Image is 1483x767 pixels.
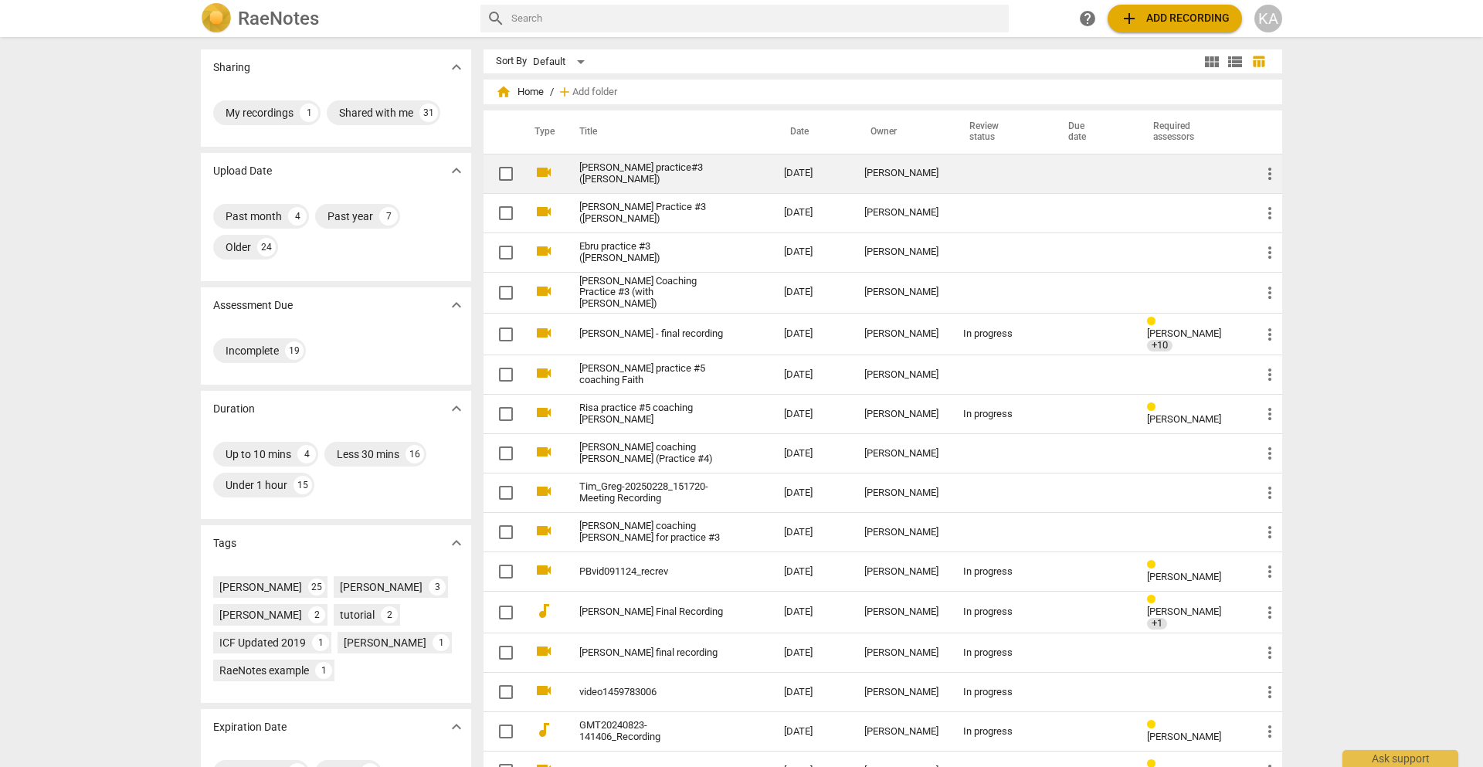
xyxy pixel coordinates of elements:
[579,687,728,698] a: video1459783006
[381,606,398,623] div: 2
[1261,484,1279,502] span: more_vert
[285,341,304,360] div: 19
[772,552,852,592] td: [DATE]
[1147,340,1172,351] div: +10
[963,566,1037,578] div: In progress
[534,202,553,221] span: videocam
[1261,243,1279,262] span: more_vert
[963,328,1037,340] div: In progress
[1261,683,1279,701] span: more_vert
[1120,9,1139,28] span: add
[864,409,938,420] div: [PERSON_NAME]
[963,726,1037,738] div: In progress
[340,607,375,623] div: tutorial
[1261,283,1279,302] span: more_vert
[534,521,553,540] span: videocam
[534,403,553,422] span: videocam
[534,242,553,260] span: videocam
[579,241,728,264] a: Ebru practice #3 ([PERSON_NAME])
[1147,402,1162,413] span: Review status: in progress
[522,110,561,154] th: Type
[864,527,938,538] div: [PERSON_NAME]
[226,105,294,120] div: My recordings
[419,104,438,122] div: 31
[219,635,306,650] div: ICF Updated 2019
[864,328,938,340] div: [PERSON_NAME]
[579,606,728,618] a: [PERSON_NAME] Final Recording
[579,566,728,578] a: PBvid091124_recrev
[447,718,466,736] span: expand_more
[550,87,554,98] span: /
[1251,54,1266,69] span: table_chart
[557,84,572,100] span: add
[1108,5,1242,32] button: Upload
[534,602,553,620] span: audiotrack
[772,673,852,712] td: [DATE]
[445,159,468,182] button: Show more
[219,607,302,623] div: [PERSON_NAME]
[579,481,728,504] a: Tim_Greg-20250228_151720-Meeting Recording
[447,296,466,314] span: expand_more
[864,448,938,460] div: [PERSON_NAME]
[534,721,553,739] span: audiotrack
[534,364,553,382] span: videocam
[226,477,287,493] div: Under 1 hour
[579,720,728,743] a: GMT20240823-141406_Recording
[772,110,852,154] th: Date
[533,49,590,74] div: Default
[772,712,852,752] td: [DATE]
[772,232,852,272] td: [DATE]
[433,634,450,651] div: 1
[951,110,1050,154] th: Review status
[1120,9,1230,28] span: Add recording
[288,207,307,226] div: 4
[534,324,553,342] span: videocam
[579,521,728,544] a: [PERSON_NAME] coaching [PERSON_NAME] for practice #3
[379,207,398,226] div: 7
[315,662,332,679] div: 1
[340,579,423,595] div: [PERSON_NAME]
[579,442,728,465] a: [PERSON_NAME] coaching [PERSON_NAME] (Practice #4)
[963,647,1037,659] div: In progress
[1261,722,1279,741] span: more_vert
[864,168,938,179] div: [PERSON_NAME]
[445,397,468,420] button: Show more
[772,314,852,355] td: [DATE]
[487,9,505,28] span: search
[447,58,466,76] span: expand_more
[1254,5,1282,32] button: KA
[1226,53,1244,71] span: view_list
[1223,50,1247,73] button: List view
[511,6,1003,31] input: Search
[312,634,329,651] div: 1
[772,272,852,314] td: [DATE]
[213,297,293,314] p: Assessment Due
[1342,750,1458,767] div: Ask support
[406,445,424,463] div: 16
[534,482,553,501] span: videocam
[1147,719,1162,731] span: Review status: in progress
[1147,559,1162,571] span: Review status: in progress
[1261,562,1279,581] span: more_vert
[864,687,938,698] div: [PERSON_NAME]
[327,209,373,224] div: Past year
[579,202,728,225] a: [PERSON_NAME] Practice #3 ([PERSON_NAME])
[337,446,399,462] div: Less 30 mins
[864,369,938,381] div: [PERSON_NAME]
[1147,618,1167,630] span: +1
[1261,325,1279,344] span: more_vert
[772,513,852,552] td: [DATE]
[1147,413,1221,425] span: [PERSON_NAME]
[1261,165,1279,183] span: more_vert
[572,87,617,98] span: Add folder
[308,606,325,623] div: 2
[852,110,951,154] th: Owner
[297,445,316,463] div: 4
[534,282,553,300] span: videocam
[534,642,553,660] span: videocam
[339,105,413,120] div: Shared with me
[429,579,446,596] div: 3
[201,3,232,34] img: Logo
[1135,110,1248,154] th: Required assessors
